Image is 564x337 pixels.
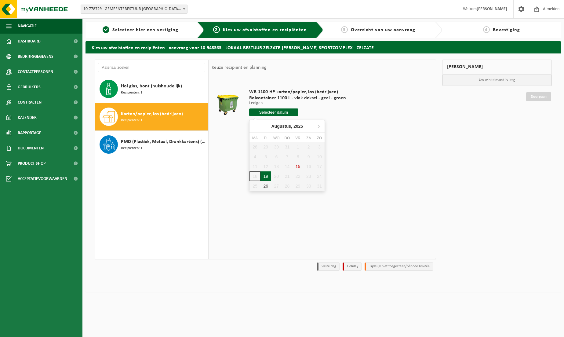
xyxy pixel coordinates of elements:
[343,262,362,271] li: Holiday
[121,82,182,90] span: Hol glas, bont (huishoudelijk)
[121,110,183,118] span: Karton/papier, los (bedrijven)
[81,5,187,13] span: 10-778729 - GEMEENTEBESTUUR ZELZATE - ZELZATE
[18,141,44,156] span: Documenten
[95,131,208,158] button: PMD (Plastiek, Metaal, Drankkartons) (bedrijven) Recipiënten: 1
[260,171,271,181] div: 19
[249,89,346,95] span: WB-1100-HP karton/papier, los (bedrijven)
[89,26,192,34] a: 1Selecteer hier een vestiging
[121,118,142,123] span: Recipiënten: 1
[121,138,206,145] span: PMD (Plastiek, Metaal, Drankkartons) (bedrijven)
[303,135,314,141] div: za
[293,124,303,128] i: 2025
[86,41,561,53] h2: Kies uw afvalstoffen en recipiënten - aanvraag voor 10-948363 - LOKAAL BESTUUR ZELZATE-[PERSON_NA...
[260,135,271,141] div: di
[121,90,142,96] span: Recipiënten: 1
[249,101,346,105] p: Ledigen
[351,27,415,32] span: Overzicht van uw aanvraag
[213,26,220,33] span: 2
[18,64,53,79] span: Contactpersonen
[249,95,346,101] span: Rolcontainer 1100 L - vlak deksel - geel - groen
[442,60,552,74] div: [PERSON_NAME]
[81,5,187,14] span: 10-778729 - GEMEENTEBESTUUR ZELZATE - ZELZATE
[98,63,205,72] input: Materiaal zoeken
[271,135,282,141] div: wo
[18,95,42,110] span: Contracten
[483,26,490,33] span: 4
[18,125,41,141] span: Rapportage
[249,108,298,116] input: Selecteer datum
[18,110,37,125] span: Kalender
[442,74,551,86] p: Uw winkelmand is leeg
[18,156,45,171] span: Product Shop
[314,135,325,141] div: zo
[112,27,178,32] span: Selecteer hier een vestiging
[18,79,41,95] span: Gebruikers
[209,60,270,75] div: Keuze recipiënt en planning
[477,7,507,11] strong: [PERSON_NAME]
[223,27,307,32] span: Kies uw afvalstoffen en recipiënten
[317,262,340,271] li: Vaste dag
[95,75,208,103] button: Hol glas, bont (huishoudelijk) Recipiënten: 1
[493,27,520,32] span: Bevestiging
[121,145,142,151] span: Recipiënten: 1
[260,181,271,191] div: 26
[526,92,551,101] a: Doorgaan
[365,262,433,271] li: Tijdelijk niet toegestaan/période limitée
[293,135,303,141] div: vr
[18,18,37,34] span: Navigatie
[249,135,260,141] div: ma
[282,135,293,141] div: do
[269,121,306,131] div: Augustus,
[103,26,109,33] span: 1
[18,34,41,49] span: Dashboard
[95,103,208,131] button: Karton/papier, los (bedrijven) Recipiënten: 1
[341,26,348,33] span: 3
[18,171,67,186] span: Acceptatievoorwaarden
[18,49,53,64] span: Bedrijfsgegevens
